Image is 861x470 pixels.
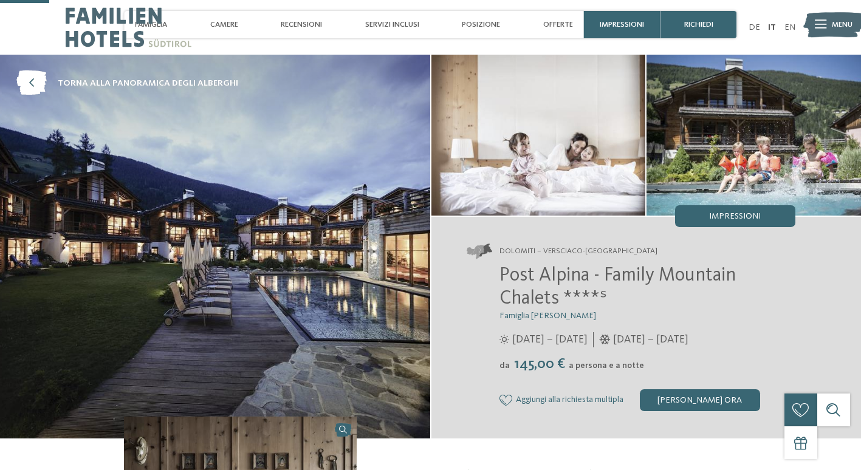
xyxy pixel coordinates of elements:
[613,332,688,347] span: [DATE] – [DATE]
[499,312,596,320] span: Famiglia [PERSON_NAME]
[499,361,510,370] span: da
[512,332,588,347] span: [DATE] – [DATE]
[516,395,623,405] span: Aggiungi alla richiesta multipla
[499,246,657,257] span: Dolomiti – Versciaco-[GEOGRAPHIC_DATA]
[749,23,760,32] a: DE
[58,77,238,89] span: torna alla panoramica degli alberghi
[640,389,760,411] div: [PERSON_NAME] ora
[647,55,861,216] img: Il family hotel a San Candido dal fascino alpino
[599,335,611,344] i: Orari d'apertura inverno
[431,55,646,216] img: Il family hotel a San Candido dal fascino alpino
[768,23,776,32] a: IT
[499,266,736,308] span: Post Alpina - Family Mountain Chalets ****ˢ
[499,335,509,344] i: Orari d'apertura estate
[832,19,852,30] span: Menu
[784,23,795,32] a: EN
[16,71,238,96] a: torna alla panoramica degli alberghi
[569,361,644,370] span: a persona e a notte
[511,357,568,372] span: 145,00 €
[709,212,761,220] span: Impressioni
